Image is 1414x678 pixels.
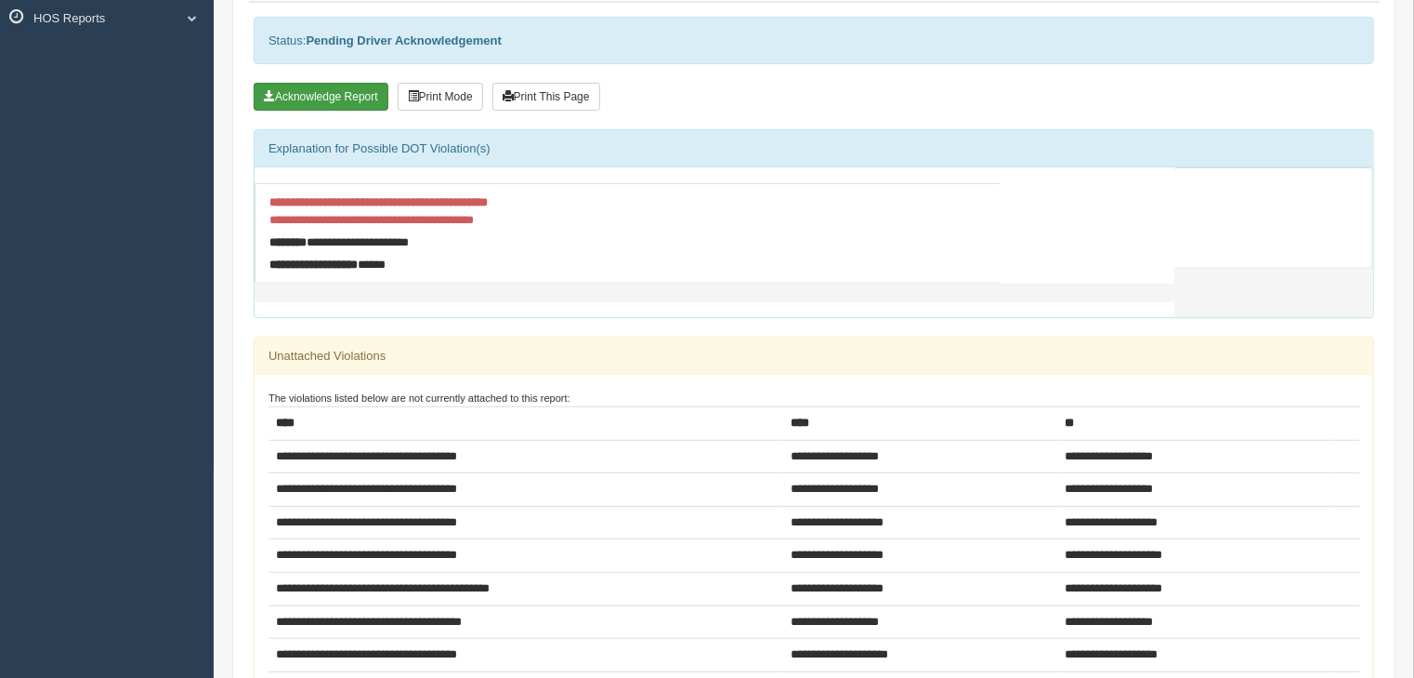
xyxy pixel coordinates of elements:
strong: Pending Driver Acknowledgement [306,33,501,47]
div: Status: [254,17,1374,64]
div: Explanation for Possible DOT Violation(s) [255,130,1373,167]
button: Print Mode [398,83,483,111]
button: Print This Page [492,83,600,111]
button: Acknowledge Receipt [254,83,388,111]
small: The violations listed below are not currently attached to this report: [268,392,570,404]
div: Unattached Violations [255,338,1373,375]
